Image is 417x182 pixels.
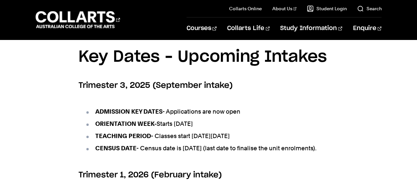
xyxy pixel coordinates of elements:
[85,119,339,128] li: Starts [DATE]
[187,18,217,39] a: Courses
[227,18,270,39] a: Collarts Life
[85,144,339,153] li: - Census date is [DATE] (last date to finalise the unit enrolments).
[272,5,297,12] a: About Us
[95,145,136,152] strong: CENSUS DATE
[95,108,163,115] strong: ADMISSION KEY DATES
[95,120,157,127] strong: ORIENTATION WEEK-
[36,10,120,29] div: Go to homepage
[95,132,151,139] strong: TEACHING PERIOD
[229,5,262,12] a: Collarts Online
[85,107,339,116] li: - Applications are now open
[78,80,339,91] h6: Trimester 3, 2025 (September intake)
[357,5,381,12] a: Search
[353,18,381,39] a: Enquire
[78,45,339,70] h3: Key Dates – Upcoming Intakes
[307,5,346,12] a: Student Login
[85,131,339,141] li: - Classes start [DATE][DATE]
[78,169,339,181] h6: Trimester 1, 2026 (February intake)
[280,18,342,39] a: Study Information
